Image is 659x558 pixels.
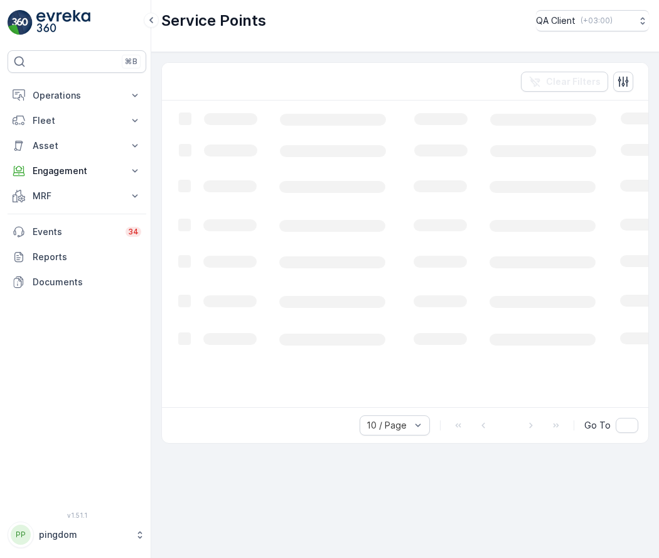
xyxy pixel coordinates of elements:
p: Clear Filters [546,75,601,88]
p: Fleet [33,114,121,127]
button: QA Client(+03:00) [536,10,649,31]
div: PP [11,525,31,545]
span: v 1.51.1 [8,511,146,519]
button: Engagement [8,158,146,183]
button: Operations [8,83,146,108]
a: Documents [8,270,146,295]
p: Asset [33,139,121,152]
button: PPpingdom [8,522,146,548]
p: Engagement [33,165,121,177]
span: Go To [584,419,611,432]
button: Asset [8,133,146,158]
p: Documents [33,276,141,288]
p: pingdom [39,528,129,541]
p: Reports [33,251,141,263]
p: Service Points [161,11,266,31]
p: QA Client [536,14,576,27]
button: Clear Filters [521,72,608,92]
p: ( +03:00 ) [581,16,613,26]
p: Events [33,226,118,238]
img: logo [8,10,33,35]
p: Operations [33,89,121,102]
p: MRF [33,190,121,202]
p: ⌘B [125,57,137,67]
img: logo_light-DOdMpM7g.png [36,10,90,35]
button: Fleet [8,108,146,133]
button: MRF [8,183,146,209]
p: 34 [128,227,139,237]
a: Events34 [8,219,146,244]
a: Reports [8,244,146,270]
